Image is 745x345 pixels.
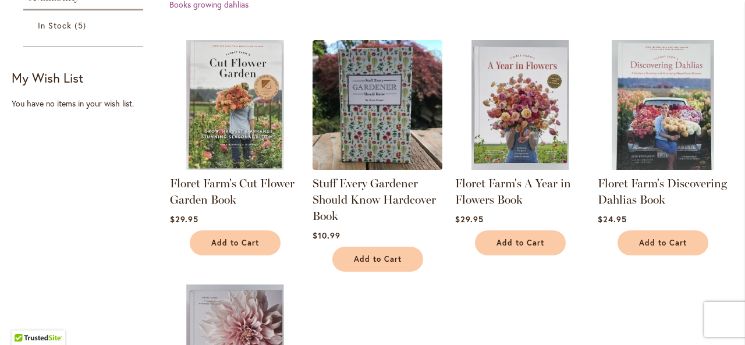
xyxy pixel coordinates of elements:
a: Floret Farm's Discovering Dahlias Book [598,176,727,207]
img: Floret Farm's A Year in Flowers Book [455,40,585,170]
button: Add to Cart [618,230,708,255]
iframe: Launch Accessibility Center [9,304,41,336]
span: 5 [74,19,88,31]
img: Floret Farm's Cut Flower Garden Book - FRONT [170,40,300,170]
a: In Stock 5 [38,19,132,31]
a: Floret Farm's A Year in Flowers Book [455,161,585,172]
a: Floret Farm's Cut Flower Garden Book [170,176,295,207]
span: Add to Cart [354,254,402,264]
span: In Stock [38,20,72,31]
div: You have no items in your wish list. [12,98,162,109]
a: Stuff Every Gardener Should Know Hardcover Book [313,161,442,172]
img: Floret Farm's Discovering Dahlias Book [594,37,730,173]
button: Add to Cart [190,230,281,255]
a: Stuff Every Gardener Should Know Hardcover Book [313,176,436,223]
strong: My Wish List [12,69,83,86]
img: Stuff Every Gardener Should Know Hardcover Book [313,40,442,170]
a: Floret Farm's Discovering Dahlias Book [598,161,728,172]
span: $10.99 [313,230,340,241]
span: Add to Cart [639,238,687,248]
span: Add to Cart [211,238,259,248]
button: Add to Cart [475,230,566,255]
button: Add to Cart [332,247,423,272]
span: $29.95 [170,214,198,225]
span: $29.95 [455,214,484,225]
span: Add to Cart [496,238,544,248]
a: Floret Farm's Cut Flower Garden Book - FRONT [170,161,300,172]
span: $24.95 [598,214,627,225]
a: Floret Farm's A Year in Flowers Book [455,176,571,207]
